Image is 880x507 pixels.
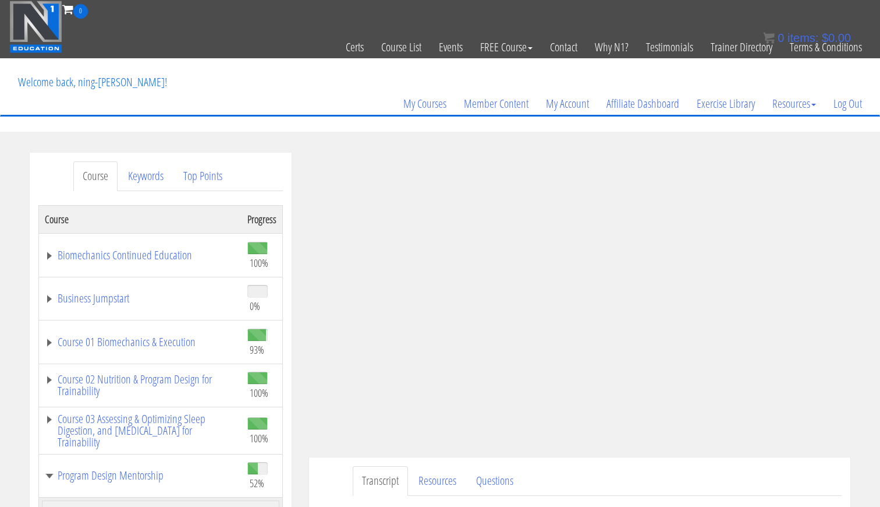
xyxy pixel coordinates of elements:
[45,293,236,304] a: Business Jumpstart
[62,1,88,17] a: 0
[337,19,372,76] a: Certs
[778,31,784,44] span: 0
[45,336,236,348] a: Course 01 Biomechanics & Execution
[174,161,232,191] a: Top Points
[822,31,828,44] span: $
[781,19,871,76] a: Terms & Conditions
[395,76,455,132] a: My Courses
[250,256,268,269] span: 100%
[250,386,268,399] span: 100%
[73,4,88,19] span: 0
[467,466,523,496] a: Questions
[45,470,236,481] a: Program Design Mentorship
[353,466,408,496] a: Transcript
[702,19,781,76] a: Trainer Directory
[39,205,242,233] th: Course
[763,32,775,44] img: icon11.png
[45,249,236,261] a: Biomechanics Continued Education
[409,466,466,496] a: Resources
[763,31,851,44] a: 0 items: $0.00
[9,59,176,105] p: Welcome back, ning-[PERSON_NAME]!
[541,19,586,76] a: Contact
[764,76,825,132] a: Resources
[598,76,688,132] a: Affiliate Dashboard
[455,76,537,132] a: Member Content
[637,19,702,76] a: Testimonials
[250,343,264,356] span: 93%
[250,300,260,312] span: 0%
[242,205,283,233] th: Progress
[45,413,236,448] a: Course 03 Assessing & Optimizing Sleep Digestion, and [MEDICAL_DATA] for Trainability
[688,76,764,132] a: Exercise Library
[471,19,541,76] a: FREE Course
[250,432,268,445] span: 100%
[787,31,818,44] span: items:
[250,477,264,490] span: 52%
[372,19,430,76] a: Course List
[430,19,471,76] a: Events
[119,161,173,191] a: Keywords
[586,19,637,76] a: Why N1?
[537,76,598,132] a: My Account
[9,1,62,53] img: n1-education
[45,374,236,397] a: Course 02 Nutrition & Program Design for Trainability
[822,31,851,44] bdi: 0.00
[825,76,871,132] a: Log Out
[73,161,118,191] a: Course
